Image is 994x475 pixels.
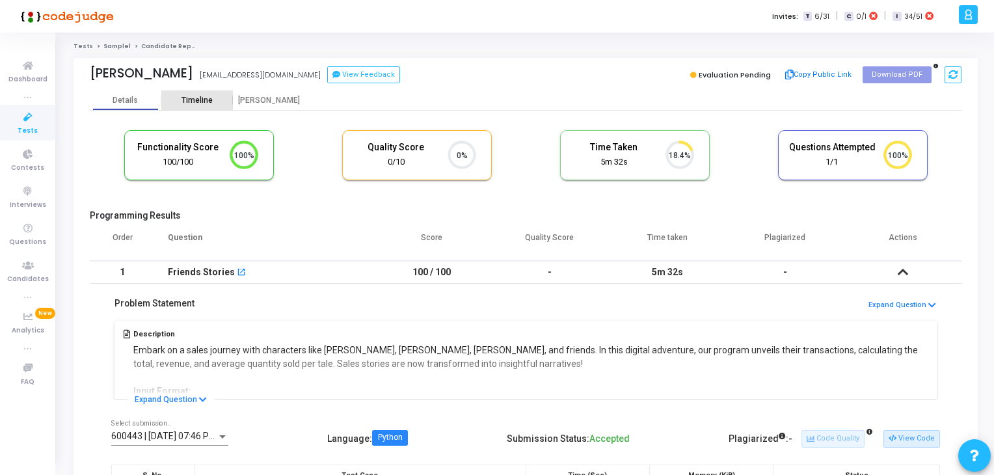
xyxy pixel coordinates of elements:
[844,12,853,21] span: C
[114,298,195,309] h5: Problem Statement
[571,156,658,169] div: 5m 32s
[868,299,937,312] button: Expand Question
[7,274,49,285] span: Candidates
[90,66,193,81] div: [PERSON_NAME]
[8,74,47,85] span: Dashboard
[133,344,928,467] p: Embark on a sales journey with characters like [PERSON_NAME], [PERSON_NAME], [PERSON_NAME], and f...
[904,11,922,22] span: 34/51
[801,430,865,447] button: Code Quality
[135,156,222,169] div: 100/100
[772,11,798,22] label: Invites:
[74,42,93,50] a: Tests
[893,12,901,21] span: I
[90,210,961,221] h5: Programming Results
[589,433,630,444] span: Accepted
[133,330,928,338] h5: Description
[353,142,440,153] h5: Quality Score
[327,428,409,450] div: Language :
[608,224,726,261] th: Time taken
[21,377,34,388] span: FAQ
[699,70,771,80] span: Evaluation Pending
[113,96,138,105] div: Details
[856,11,866,22] span: 0/1
[378,434,403,442] div: Python
[103,42,131,50] a: Sample1
[9,237,46,248] span: Questions
[884,9,886,23] span: |
[803,12,812,21] span: T
[507,428,630,450] div: Submission Status:
[783,267,787,277] span: -
[571,142,658,153] h5: Time Taken
[781,65,856,85] button: Copy Public Link
[490,224,608,261] th: Quality Score
[128,393,214,406] button: Expand Question
[233,96,304,105] div: [PERSON_NAME]
[788,142,876,153] h5: Questions Attempted
[726,224,844,261] th: Plagiarized
[200,70,321,81] div: [EMAIL_ADDRESS][DOMAIN_NAME]
[863,66,932,83] button: Download PDF
[181,96,213,105] div: Timeline
[373,224,490,261] th: Score
[35,308,55,319] span: New
[111,431,260,441] span: 600443 | [DATE] 07:46 PM IST (Best)
[608,261,726,284] td: 5m 32s
[788,433,792,444] span: -
[814,11,829,22] span: 6/31
[11,163,44,174] span: Contests
[844,224,961,261] th: Actions
[135,142,222,153] h5: Functionality Score
[353,156,440,169] div: 0/10
[18,126,38,137] span: Tests
[729,428,792,450] div: Plagiarized :
[836,9,838,23] span: |
[490,261,608,284] td: -
[10,200,46,211] span: Interviews
[327,66,400,83] button: View Feedback
[90,224,155,261] th: Order
[788,156,876,169] div: 1/1
[74,42,978,51] nav: breadcrumb
[155,224,373,261] th: Question
[90,261,155,284] td: 1
[883,430,940,447] button: View Code
[12,325,44,336] span: Analytics
[237,269,246,278] mat-icon: open_in_new
[373,261,490,284] td: 100 / 100
[16,3,114,29] img: logo
[168,262,235,283] div: Friends Stories
[141,42,201,50] span: Candidate Report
